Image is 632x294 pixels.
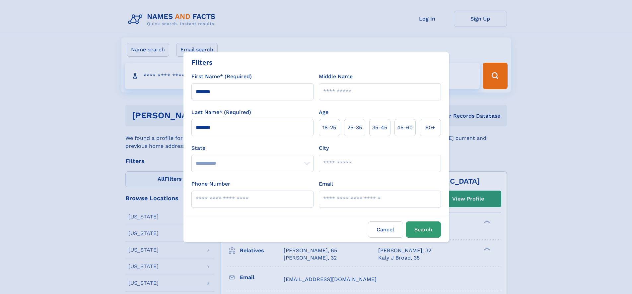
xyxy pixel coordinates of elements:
[319,144,329,152] label: City
[191,108,251,116] label: Last Name* (Required)
[191,73,252,81] label: First Name* (Required)
[397,124,413,132] span: 45‑60
[191,180,230,188] label: Phone Number
[347,124,362,132] span: 25‑35
[368,221,403,238] label: Cancel
[319,108,328,116] label: Age
[191,144,314,152] label: State
[191,57,213,67] div: Filters
[406,221,441,238] button: Search
[319,73,353,81] label: Middle Name
[319,180,333,188] label: Email
[425,124,435,132] span: 60+
[372,124,387,132] span: 35‑45
[322,124,336,132] span: 18‑25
